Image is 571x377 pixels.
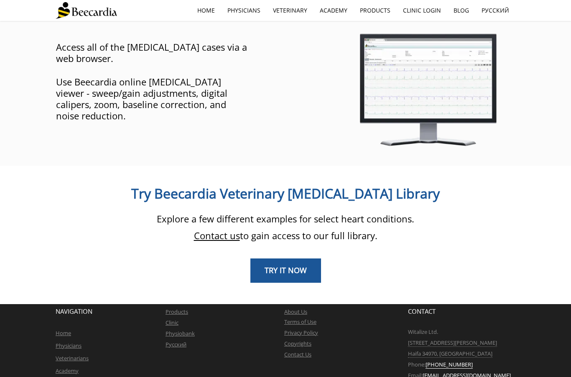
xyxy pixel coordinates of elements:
span: Witalize Ltd. [408,328,438,336]
a: Русский [166,341,186,348]
span: Use Beecardia online [MEDICAL_DATA] viewer - sweep/gain adjustments, digital calipers, zoom, base... [56,75,227,122]
span: Explore a few different examples for select heart conditions. [157,212,414,225]
a: Physicians [56,342,82,349]
a: Privacy Policy [284,329,318,336]
a: Contact Us [284,351,311,358]
a: About Us [284,308,307,315]
span: to gain access to our full library. [194,229,377,242]
span: Phone: [408,361,426,368]
a: Academy [314,1,354,20]
a: Products [354,1,397,20]
span: NAVIGATION [56,307,92,315]
a: P [166,308,169,315]
a: Home [56,329,71,337]
a: Blog [447,1,475,20]
span: Access all of the [MEDICAL_DATA] cases via a web browser. [56,41,247,65]
a: Veterinarians [56,354,89,362]
a: Русский [475,1,515,20]
span: CONTACT [408,307,436,315]
a: Clinic [166,319,178,326]
span: TRY IT NOW [265,265,307,275]
a: Physicians [221,1,267,20]
a: Academy [56,367,79,374]
a: Terms of Use [284,318,316,325]
a: home [191,1,221,20]
a: roducts [169,308,188,315]
a: Clinic Login [397,1,447,20]
a: Contact us [194,229,240,242]
img: View electrocardiographic recordings from PhysioBank with our online ECG viewer [345,28,510,151]
a: TRY IT NOW [250,258,321,283]
a: Veterinary [267,1,314,20]
a: Copyrights [284,340,311,347]
img: Beecardia [56,2,117,19]
span: Try Beecardia Veterinary [MEDICAL_DATA] Library [131,184,440,202]
a: Physiobank [166,330,195,337]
